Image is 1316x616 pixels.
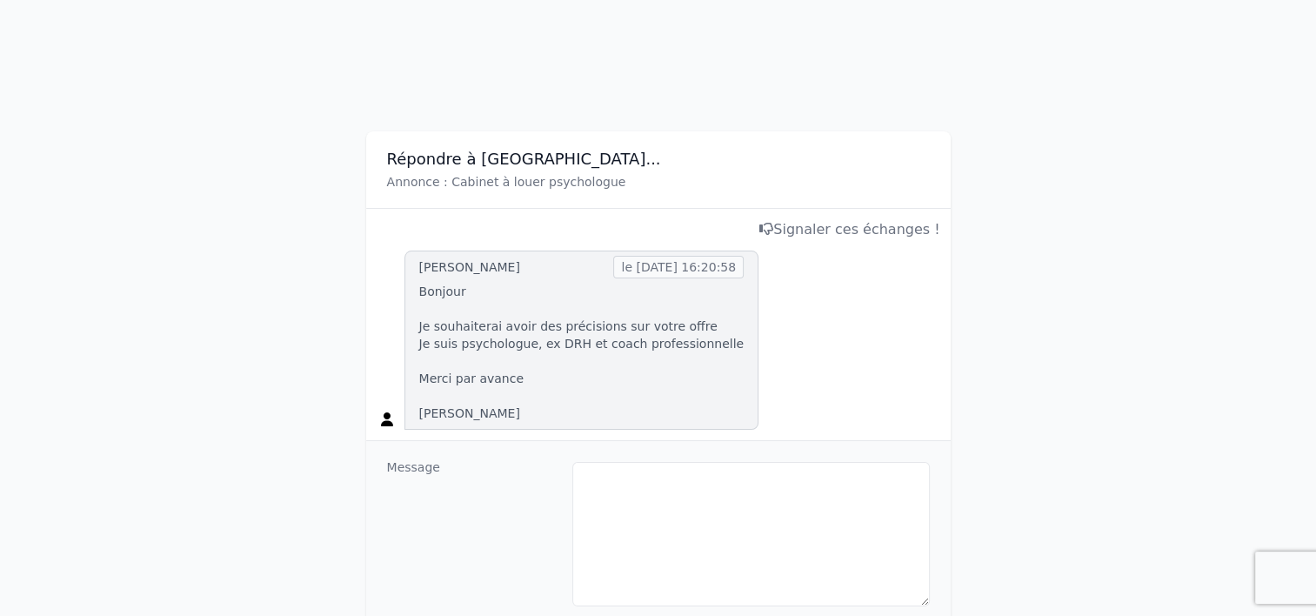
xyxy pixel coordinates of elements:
div: Signaler ces échanges ! [377,219,940,240]
span: le [DATE] 16:20:58 [613,256,744,278]
p: Bonjour Je souhaiterai avoir des précisions sur votre offre Je suis psychologue, ex DRH et coach ... [419,283,745,422]
h3: Répondre à [GEOGRAPHIC_DATA]... [387,149,930,170]
div: [PERSON_NAME] [419,258,520,276]
dt: Message [387,459,558,606]
p: Annonce : Cabinet à louer psychologue [387,173,930,191]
